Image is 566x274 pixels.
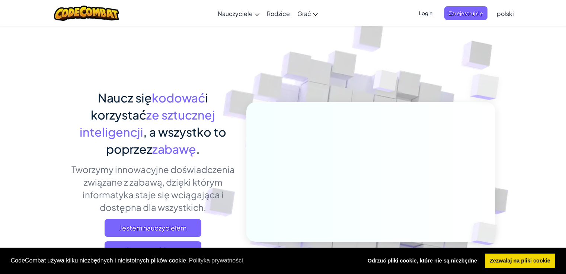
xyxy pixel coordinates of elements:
[493,3,518,23] a: polski
[368,258,477,264] font: Odrzuć pliki cookie, które nie są niezbędne
[152,90,205,105] font: kodować
[11,257,188,264] font: CodeCombat używa kilku niezbędnych i nieistotnych plików cookie.
[98,90,152,105] font: Naucz się
[119,224,186,232] font: Jestem nauczycielem
[497,10,514,17] font: polski
[267,10,290,17] font: Rodzice
[419,10,432,16] font: Login
[449,10,483,16] font: Zarejestruj się
[80,107,215,139] font: ze sztucznej inteligencji
[415,6,437,20] button: Login
[294,3,322,23] a: Grać
[105,219,201,237] a: Jestem nauczycielem
[196,141,200,156] font: .
[485,254,555,268] a: zezwól na pliki cookie
[106,124,226,156] font: , a wszystko to poprzez
[444,6,487,20] button: Zarejestruj się
[490,258,550,264] font: Zezwalaj na pliki cookie
[54,6,119,21] img: Logo CodeCombat
[455,56,520,118] img: Nakładające się kostki
[152,141,196,156] font: zabawę
[297,10,311,17] font: Grać
[214,3,263,23] a: Nauczyciele
[188,255,244,266] a: dowiedz się więcej o plikach cookie
[218,10,253,17] font: Nauczyciele
[126,246,180,254] font: Jestem rodzicem
[359,55,412,111] img: Nakładające się kostki
[458,206,514,261] img: Nakładające się kostki
[362,254,482,268] a: odrzuć pliki cookie
[71,164,235,213] font: Tworzymy innowacyjne doświadczenia związane z zabawą, dzięki którym informatyka staje się wciągaj...
[263,3,294,23] a: Rodzice
[189,257,243,264] font: Polityka prywatności
[105,241,201,259] a: Jestem rodzicem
